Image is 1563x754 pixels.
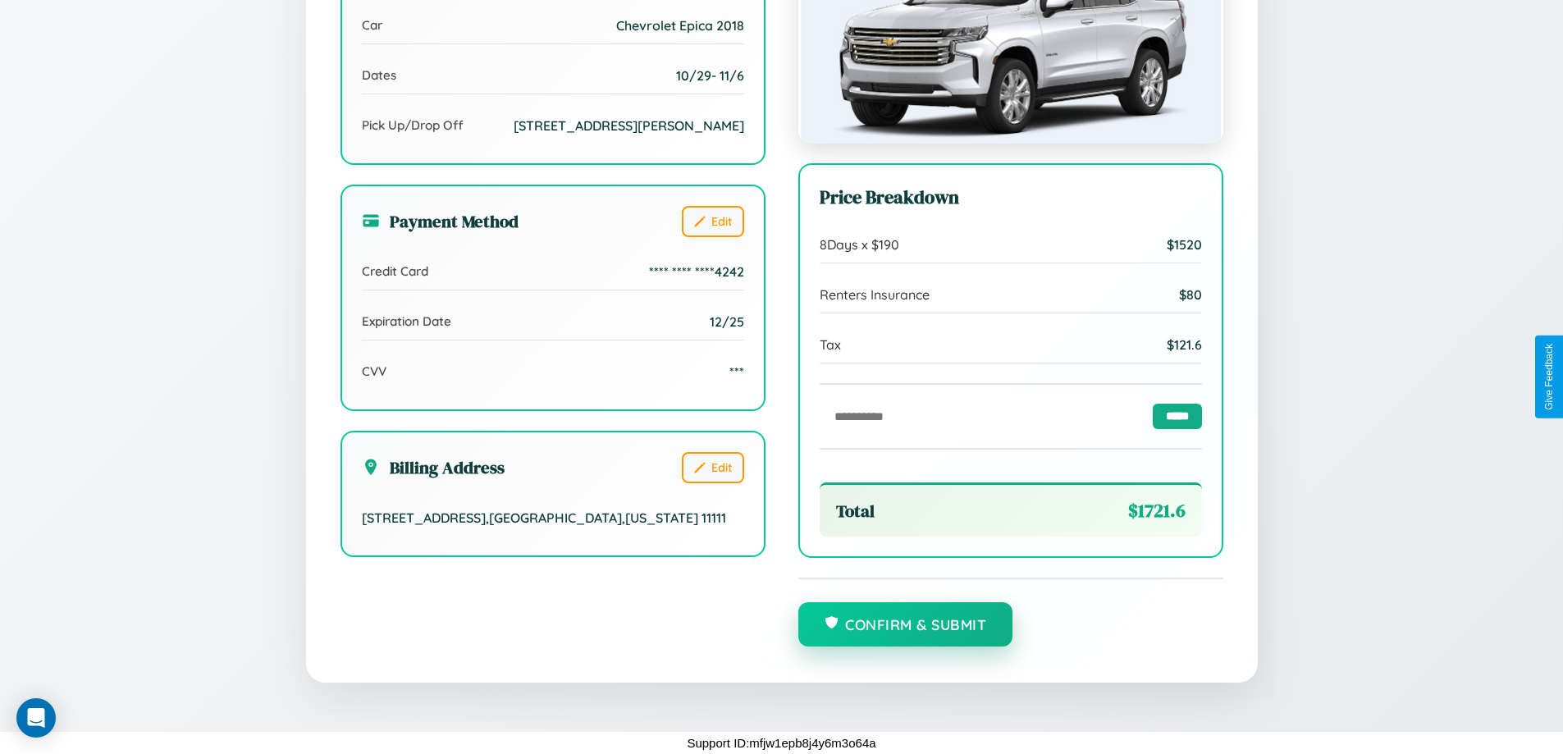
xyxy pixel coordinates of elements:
[16,698,56,738] div: Open Intercom Messenger
[798,602,1013,647] button: Confirm & Submit
[1167,236,1202,253] span: $ 1520
[514,117,744,134] span: [STREET_ADDRESS][PERSON_NAME]
[362,209,519,233] h3: Payment Method
[616,17,744,34] span: Chevrolet Epica 2018
[362,510,726,526] span: [STREET_ADDRESS] , [GEOGRAPHIC_DATA] , [US_STATE] 11111
[682,206,744,237] button: Edit
[1167,336,1202,353] span: $ 121.6
[820,236,899,253] span: 8 Days x $ 190
[820,336,841,353] span: Tax
[682,452,744,483] button: Edit
[362,17,382,33] span: Car
[362,313,451,329] span: Expiration Date
[836,499,875,523] span: Total
[362,455,505,479] h3: Billing Address
[1179,286,1202,303] span: $ 80
[820,185,1202,210] h3: Price Breakdown
[687,732,875,754] p: Support ID: mfjw1epb8j4y6m3o64a
[362,117,464,133] span: Pick Up/Drop Off
[362,363,386,379] span: CVV
[676,67,744,84] span: 10 / 29 - 11 / 6
[820,286,930,303] span: Renters Insurance
[362,263,428,279] span: Credit Card
[710,313,744,330] span: 12/25
[362,67,396,83] span: Dates
[1128,498,1186,523] span: $ 1721.6
[1543,344,1555,410] div: Give Feedback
